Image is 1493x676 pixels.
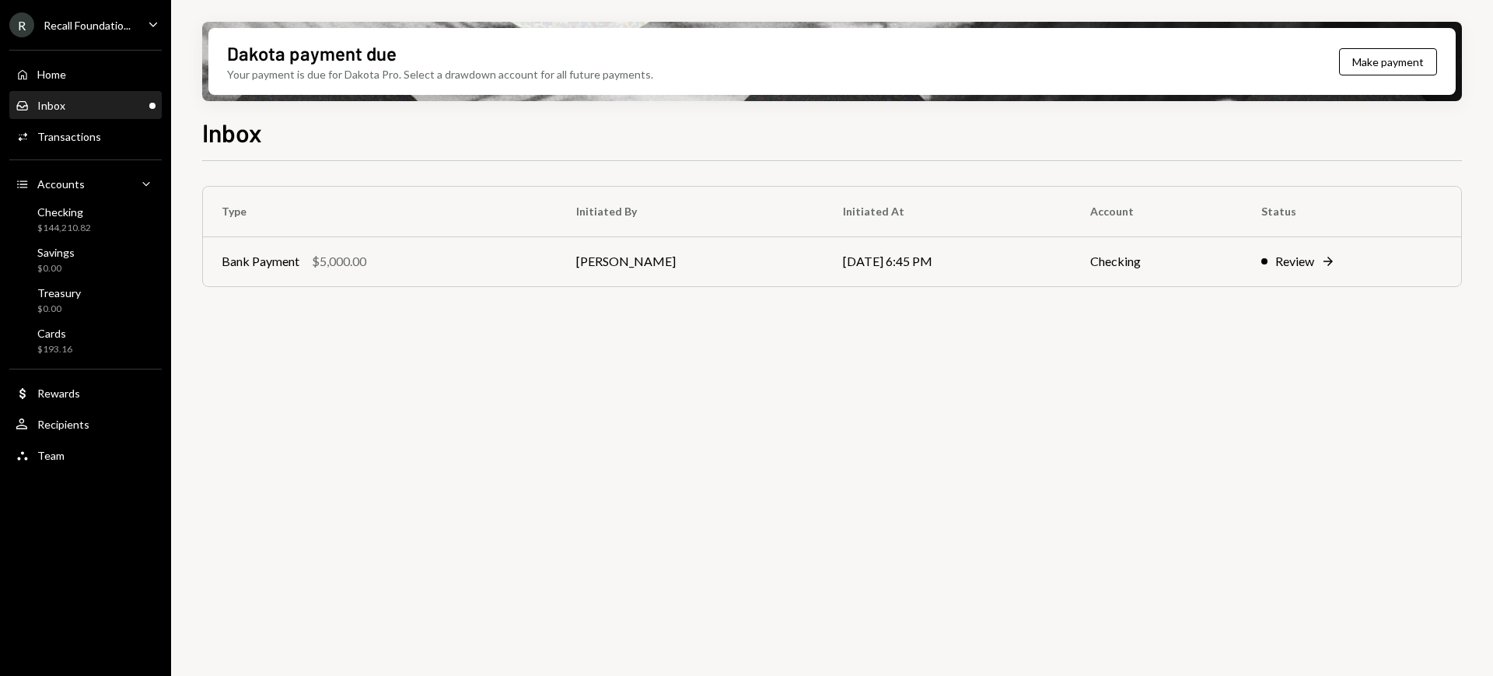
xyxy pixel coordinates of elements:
a: Rewards [9,379,162,407]
a: Checking$144,210.82 [9,201,162,238]
th: Status [1243,187,1461,236]
td: [DATE] 6:45 PM [824,236,1072,286]
a: Inbox [9,91,162,119]
a: Team [9,441,162,469]
div: Rewards [37,387,80,400]
div: Savings [37,246,75,259]
div: $0.00 [37,303,81,316]
div: Home [37,68,66,81]
div: Team [37,449,65,462]
div: Your payment is due for Dakota Pro. Select a drawdown account for all future payments. [227,66,653,82]
div: Inbox [37,99,65,112]
div: Treasury [37,286,81,299]
a: Home [9,60,162,88]
a: Cards$193.16 [9,322,162,359]
div: $5,000.00 [312,252,366,271]
div: $193.16 [37,343,72,356]
div: Review [1275,252,1314,271]
a: Transactions [9,122,162,150]
div: $0.00 [37,262,75,275]
th: Initiated By [558,187,824,236]
div: Cards [37,327,72,340]
td: Checking [1072,236,1243,286]
th: Account [1072,187,1243,236]
th: Type [203,187,558,236]
a: Recipients [9,410,162,438]
div: Dakota payment due [227,40,397,66]
a: Accounts [9,170,162,198]
div: Checking [37,205,91,219]
div: Transactions [37,130,101,143]
th: Initiated At [824,187,1072,236]
td: [PERSON_NAME] [558,236,824,286]
div: Bank Payment [222,252,299,271]
div: Recipients [37,418,89,431]
div: Accounts [37,177,85,191]
button: Make payment [1339,48,1437,75]
h1: Inbox [202,117,262,148]
div: Recall Foundatio... [44,19,131,32]
a: Savings$0.00 [9,241,162,278]
div: R [9,12,34,37]
a: Treasury$0.00 [9,282,162,319]
div: $144,210.82 [37,222,91,235]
